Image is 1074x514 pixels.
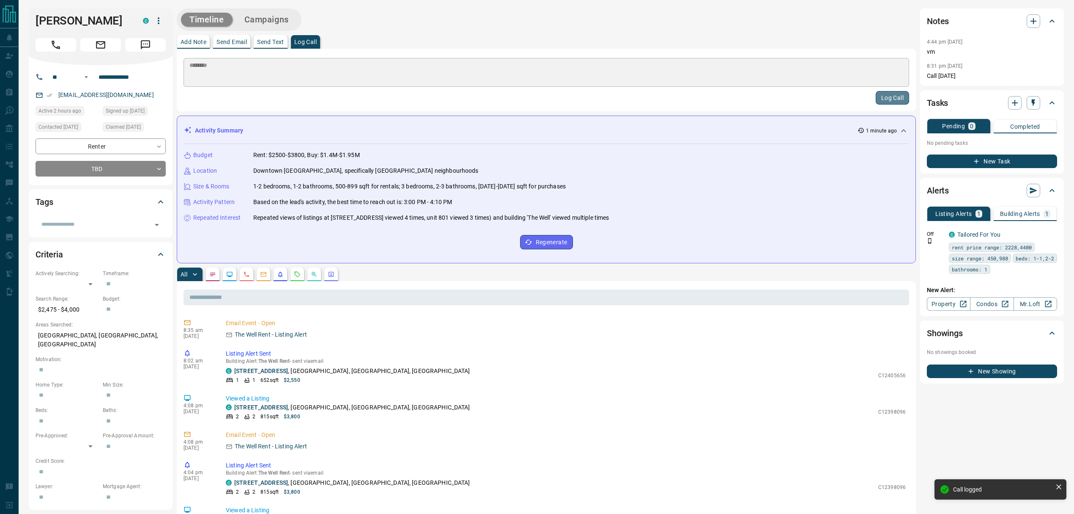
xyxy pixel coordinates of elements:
[260,488,279,496] p: 815 sqft
[257,39,284,45] p: Send Text
[106,107,145,115] span: Signed up [DATE]
[253,182,566,191] p: 1-2 bedrooms, 1-2 bathrooms, 500-899 sqft for rentals; 3 bedrooms, 2-3 bathrooms, [DATE]-[DATE] s...
[294,271,301,278] svg: Requests
[226,271,233,278] svg: Lead Browsing Activity
[181,271,187,277] p: All
[36,14,130,28] h1: [PERSON_NAME]
[103,406,166,414] p: Baths:
[927,155,1057,168] button: New Task
[927,93,1057,113] div: Tasks
[106,123,141,131] span: Claimed [DATE]
[927,184,949,197] h2: Alerts
[234,368,288,374] a: [STREET_ADDRESS]
[927,180,1057,201] div: Alerts
[260,376,279,384] p: 652 sqft
[949,232,955,238] div: condos.ca
[36,329,166,351] p: [GEOGRAPHIC_DATA], [GEOGRAPHIC_DATA], [GEOGRAPHIC_DATA]
[235,442,307,451] p: The Well Rent - Listing Alert
[226,368,232,374] div: condos.ca
[1014,297,1057,311] a: Mr.Loft
[927,297,970,311] a: Property
[36,270,99,277] p: Actively Searching:
[927,326,963,340] h2: Showings
[234,404,288,411] a: [STREET_ADDRESS]
[1010,124,1040,130] p: Completed
[181,39,206,45] p: Add Note
[927,72,1057,80] p: Call [DATE]
[234,403,470,412] p: , [GEOGRAPHIC_DATA], [GEOGRAPHIC_DATA], [GEOGRAPHIC_DATA]
[1000,211,1040,217] p: Building Alerts
[1016,254,1054,263] span: beds: 1-1,2-2
[36,38,76,52] span: Call
[209,271,216,278] svg: Notes
[927,348,1057,356] p: No showings booked
[226,461,906,470] p: Listing Alert Sent
[184,409,213,415] p: [DATE]
[236,376,239,384] p: 1
[184,327,213,333] p: 8:35 am
[103,270,166,277] p: Timeframe:
[234,479,288,486] a: [STREET_ADDRESS]
[226,349,906,358] p: Listing Alert Sent
[927,230,944,238] p: Off
[927,14,949,28] h2: Notes
[216,39,247,45] p: Send Email
[258,470,290,476] span: The Well Rent
[226,470,906,476] p: Building Alert : - sent via email
[284,376,300,384] p: $2,550
[927,137,1057,149] p: No pending tasks
[36,321,166,329] p: Areas Searched:
[927,365,1057,378] button: New Showing
[952,254,1008,263] span: size range: 450,988
[36,106,99,118] div: Tue Sep 16 2025
[103,122,166,134] div: Wed Sep 03 2025
[103,432,166,439] p: Pre-Approval Amount:
[103,106,166,118] div: Wed Sep 03 2025
[878,484,906,491] p: C12398096
[36,248,63,261] h2: Criteria
[125,38,166,52] span: Message
[258,358,290,364] span: The Well Rent
[236,13,297,27] button: Campaigns
[36,244,166,265] div: Criteria
[520,235,573,249] button: Regenerate
[193,213,241,222] p: Repeated Interest
[878,408,906,416] p: C12398096
[970,297,1014,311] a: Condos
[226,394,906,403] p: Viewed a Listing
[184,123,909,138] div: Activity Summary1 minute ago
[184,333,213,339] p: [DATE]
[927,238,933,244] svg: Push Notification Only
[184,364,213,370] p: [DATE]
[226,404,232,410] div: condos.ca
[252,413,255,420] p: 2
[253,198,452,207] p: Based on the lead's activity, the best time to reach out is: 3:00 PM - 4:10 PM
[103,295,166,303] p: Budget:
[942,123,965,129] p: Pending
[226,431,906,439] p: Email Event - Open
[927,11,1057,31] div: Notes
[151,219,163,231] button: Open
[878,372,906,379] p: C12405656
[927,96,948,110] h2: Tasks
[294,39,317,45] p: Log Call
[36,122,99,134] div: Mon Sep 08 2025
[36,138,166,154] div: Renter
[47,92,52,98] svg: Email Verified
[226,358,906,364] p: Building Alert : - sent via email
[184,403,213,409] p: 4:08 pm
[226,480,232,486] div: condos.ca
[243,271,250,278] svg: Calls
[927,323,1057,343] div: Showings
[184,475,213,481] p: [DATE]
[38,123,78,131] span: Contacted [DATE]
[927,286,1057,295] p: New Alert:
[36,457,166,465] p: Credit Score:
[311,271,318,278] svg: Opportunities
[927,47,1057,56] p: vm
[957,231,1000,238] a: Tailored For You
[81,72,91,82] button: Open
[36,195,53,209] h2: Tags
[1045,211,1049,217] p: 1
[226,319,906,328] p: Email Event - Open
